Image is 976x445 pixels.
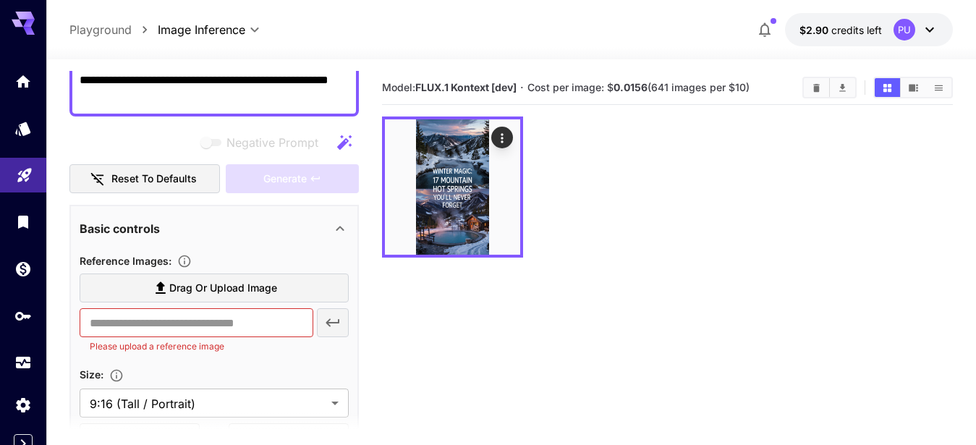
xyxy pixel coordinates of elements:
[16,161,33,179] div: Playground
[14,119,32,137] div: Models
[614,81,648,93] b: 0.0156
[894,19,915,41] div: PU
[830,78,855,97] button: Download All
[926,78,951,97] button: Show images in list view
[171,254,198,268] button: Upload a reference image to guide the result. This is needed for Image-to-Image or Inpainting. Su...
[385,119,520,255] img: Z
[80,255,171,267] span: Reference Images :
[103,368,130,383] button: Adjust the dimensions of the generated image by specifying its width and height in pixels, or sel...
[491,127,513,148] div: Actions
[785,13,953,46] button: $2.89947PU
[14,396,32,414] div: Settings
[527,81,750,93] span: Cost per image: $ (641 images per $10)
[198,133,330,151] span: Negative prompts are not compatible with the selected model.
[14,260,32,278] div: Wallet
[90,339,303,354] p: Please upload a reference image
[804,78,829,97] button: Clear Images
[158,21,245,38] span: Image Inference
[14,307,32,325] div: API Keys
[80,274,349,303] label: Drag or upload image
[226,134,318,151] span: Negative Prompt
[80,368,103,381] span: Size :
[90,395,326,412] span: 9:16 (Tall / Portrait)
[799,24,831,36] span: $2.90
[80,220,160,237] p: Basic controls
[169,279,277,297] span: Drag or upload image
[875,78,900,97] button: Show images in grid view
[14,213,32,231] div: Library
[520,79,524,96] p: ·
[802,77,857,98] div: Clear ImagesDownload All
[831,24,882,36] span: credits left
[226,164,359,194] div: Please upload a reference image
[14,354,32,372] div: Usage
[382,81,517,93] span: Model:
[799,22,882,38] div: $2.89947
[873,77,953,98] div: Show images in grid viewShow images in video viewShow images in list view
[69,164,220,194] button: Reset to defaults
[14,72,32,90] div: Home
[69,21,158,38] nav: breadcrumb
[69,21,132,38] a: Playground
[901,78,926,97] button: Show images in video view
[415,81,517,93] b: FLUX.1 Kontext [dev]
[80,211,349,246] div: Basic controls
